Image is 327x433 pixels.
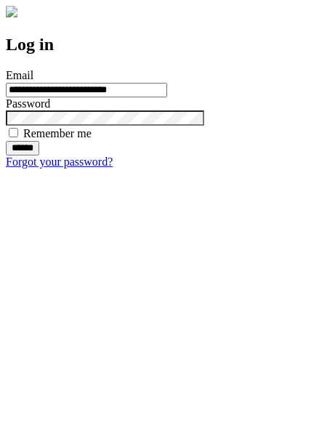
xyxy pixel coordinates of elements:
img: logo-4e3dc11c47720685a147b03b5a06dd966a58ff35d612b21f08c02c0306f2b779.png [6,6,17,17]
label: Password [6,97,50,110]
label: Email [6,69,33,81]
h2: Log in [6,35,321,54]
a: Forgot your password? [6,155,113,168]
label: Remember me [23,127,92,139]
